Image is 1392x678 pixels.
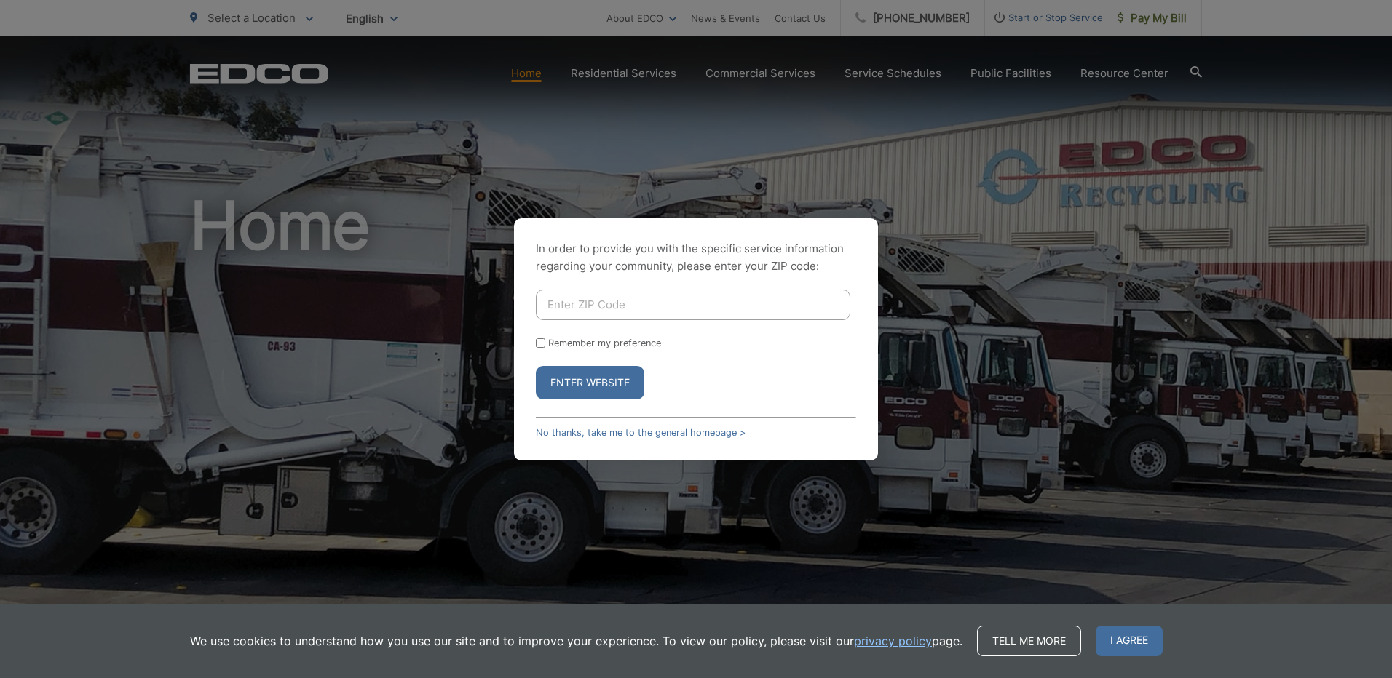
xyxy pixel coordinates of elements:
[1096,626,1163,656] span: I agree
[536,427,746,438] a: No thanks, take me to the general homepage >
[977,626,1081,656] a: Tell me more
[536,366,644,399] button: Enter Website
[854,632,932,650] a: privacy policy
[548,338,661,348] label: Remember my preference
[190,632,962,650] p: We use cookies to understand how you use our site and to improve your experience. To view our pol...
[536,290,850,320] input: Enter ZIP Code
[536,240,856,275] p: In order to provide you with the specific service information regarding your community, please en...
